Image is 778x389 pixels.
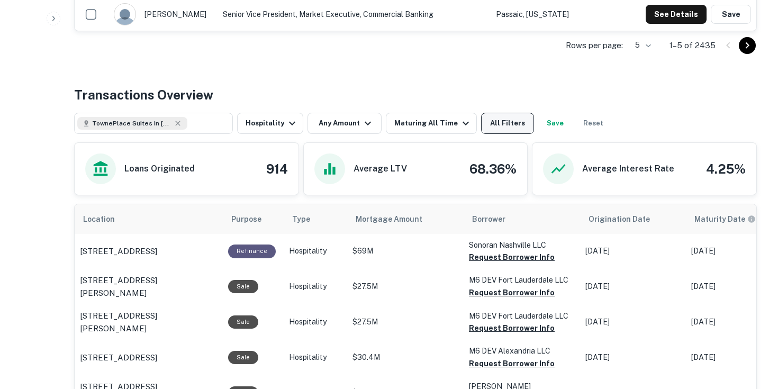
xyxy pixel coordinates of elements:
th: Type [284,204,347,234]
div: 5 [627,38,653,53]
h4: 914 [266,159,288,178]
button: Save your search to get updates of matches that match your search criteria. [538,113,572,134]
p: [DATE] [585,316,681,328]
div: [PERSON_NAME] [114,3,212,25]
span: Origination Date [589,213,664,225]
p: $27.5M [352,316,458,328]
p: Rows per page: [566,39,623,52]
p: Hospitality [289,246,342,257]
button: Request Borrower Info [469,286,555,299]
iframe: Chat Widget [725,304,778,355]
p: M6 DEV Alexandria LLC [469,345,575,357]
div: Sale [228,315,258,329]
th: Mortgage Amount [347,204,464,234]
span: Mortgage Amount [356,213,436,225]
th: Location [75,204,223,234]
p: Hospitality [289,316,342,328]
p: [STREET_ADDRESS] [80,351,157,364]
div: Maturing All Time [394,117,472,130]
p: [DATE] [585,246,681,257]
h6: Loans Originated [124,162,195,175]
div: Sale [228,351,258,364]
span: TownePlace Suites in [GEOGRAPHIC_DATA], [GEOGRAPHIC_DATA] [92,119,171,128]
button: Save [711,5,751,24]
p: $30.4M [352,352,458,363]
p: Sonoran Nashville LLC [469,239,575,251]
h6: Average Interest Rate [582,162,674,175]
h4: 4.25% [706,159,746,178]
button: See Details [646,5,707,24]
p: Hospitality [289,281,342,292]
p: $69M [352,246,458,257]
button: All Filters [481,113,534,134]
div: Maturity dates displayed may be estimated. Please contact the lender for the most accurate maturi... [694,213,756,225]
span: Maturity dates displayed may be estimated. Please contact the lender for the most accurate maturi... [694,213,770,225]
p: Hospitality [289,352,342,363]
button: Request Borrower Info [469,322,555,334]
button: Request Borrower Info [469,357,555,370]
button: Any Amount [307,113,382,134]
h4: 68.36% [469,159,517,178]
div: Sale [228,280,258,293]
th: Borrower [464,204,580,234]
p: [DATE] [585,281,681,292]
span: Purpose [231,213,275,225]
p: [DATE] [585,352,681,363]
a: [STREET_ADDRESS] [80,245,218,258]
button: Reset [576,113,610,134]
span: Borrower [472,213,505,225]
a: [STREET_ADDRESS][PERSON_NAME] [80,310,218,334]
button: Maturing All Time [386,113,477,134]
h6: Maturity Date [694,213,745,225]
button: Hospitality [237,113,303,134]
th: Origination Date [580,204,686,234]
button: Go to next page [739,37,756,54]
div: This loan purpose was for refinancing [228,245,276,258]
a: [STREET_ADDRESS][PERSON_NAME] [80,274,218,299]
p: 1–5 of 2435 [670,39,716,52]
p: [STREET_ADDRESS] [80,245,157,258]
p: $27.5M [352,281,458,292]
th: Purpose [223,204,284,234]
p: M6 DEV Fort Lauderdale LLC [469,274,575,286]
h6: Average LTV [354,162,407,175]
span: Location [83,213,129,225]
span: Type [292,213,324,225]
img: 9c8pery4andzj6ohjkjp54ma2 [114,4,135,25]
h4: Transactions Overview [74,85,213,104]
button: Request Borrower Info [469,251,555,264]
p: M6 DEV Fort Lauderdale LLC [469,310,575,322]
a: [STREET_ADDRESS] [80,351,218,364]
